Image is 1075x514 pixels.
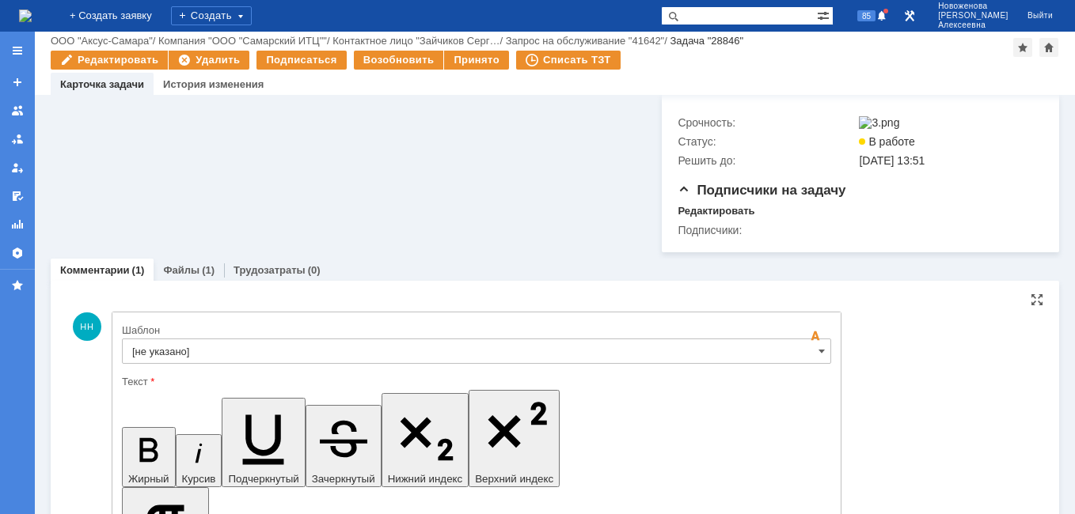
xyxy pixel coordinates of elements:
[306,405,382,487] button: Зачеркнутый
[158,35,332,47] div: /
[5,70,30,95] a: Создать заявку
[167,51,267,63] span: [PHONE_NUMBER]
[332,35,505,47] div: /
[163,264,199,276] a: Файлы
[5,155,30,180] a: Мои заявки
[678,224,856,236] div: Подписчики:
[312,473,375,485] span: Зачеркнутый
[332,35,500,47] a: Контактное лицо "Зайчиков Серг…
[678,135,856,148] div: Статус:
[128,473,169,485] span: Жирный
[51,35,153,47] a: ООО "Аксус-Самара"
[122,325,828,335] div: Шаблон
[678,116,856,129] div: Срочность:
[678,205,754,217] div: Редактировать
[122,427,176,487] button: Жирный
[938,2,1009,11] span: Новоженова
[1031,293,1043,306] div: На всю страницу
[388,473,463,485] span: Нижний индекс
[859,116,899,129] img: 3.png
[382,393,469,487] button: Нижний индекс
[900,6,919,25] a: Перейти в интерфейс администратора
[475,473,553,485] span: Верхний индекс
[202,264,215,276] div: (1)
[308,264,321,276] div: (0)
[176,434,222,487] button: Курсив
[60,264,130,276] a: Комментарии
[19,9,32,22] img: logo
[222,398,305,487] button: Подчеркнутый
[158,35,327,47] a: Компания "ООО "Самарский ИТЦ""
[1013,38,1032,57] div: Добавить в избранное
[817,7,833,22] span: Расширенный поиск
[857,10,876,21] span: 85
[506,35,670,47] div: /
[132,264,145,276] div: (1)
[469,390,560,487] button: Верхний индекс
[60,78,144,90] a: Карточка задачи
[171,6,252,25] div: Создать
[859,154,925,167] span: [DATE] 13:51
[938,21,1009,30] span: Алексеевна
[670,35,743,47] div: Задача "28846"
[122,376,828,387] div: Текст
[859,135,914,148] span: В работе
[228,473,298,485] span: Подчеркнутый
[163,78,264,90] a: История изменения
[19,9,32,22] a: Перейти на домашнюю страницу
[5,98,30,123] a: Заявки на командах
[506,35,665,47] a: Запрос на обслуживание "41642"
[101,25,272,38] span: , по адресу [STREET_ADDRESS]
[182,473,216,485] span: Курсив
[678,154,856,167] div: Решить до:
[678,183,845,198] span: Подписчики на задачу
[5,127,30,152] a: Заявки в моей ответственности
[5,212,30,237] a: Отчеты
[938,11,1009,21] span: [PERSON_NAME]
[1039,38,1058,57] div: Сделать домашней страницей
[5,240,30,266] a: Настройки
[234,264,306,276] a: Трудозатраты
[51,35,158,47] div: /
[5,183,30,209] a: Мои согласования
[73,312,101,341] span: НН
[806,327,825,346] span: Скрыть панель инструментов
